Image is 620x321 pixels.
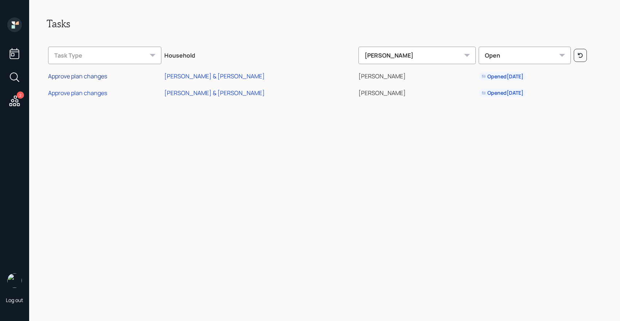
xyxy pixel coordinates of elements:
div: [PERSON_NAME] [358,47,476,64]
div: Opened [DATE] [482,89,523,97]
div: Approve plan changes [48,89,107,97]
div: [PERSON_NAME] & [PERSON_NAME] [164,72,265,80]
div: [PERSON_NAME] & [PERSON_NAME] [164,89,265,97]
td: [PERSON_NAME] [357,67,477,84]
div: Approve plan changes [48,72,107,80]
div: 2 [17,91,24,99]
td: [PERSON_NAME] [357,83,477,100]
div: Open [479,47,571,64]
th: Household [163,42,357,67]
div: Opened [DATE] [482,73,523,80]
div: Log out [6,297,23,304]
h2: Tasks [47,17,603,30]
div: Task Type [48,47,161,64]
img: sami-boghos-headshot.png [7,273,22,288]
